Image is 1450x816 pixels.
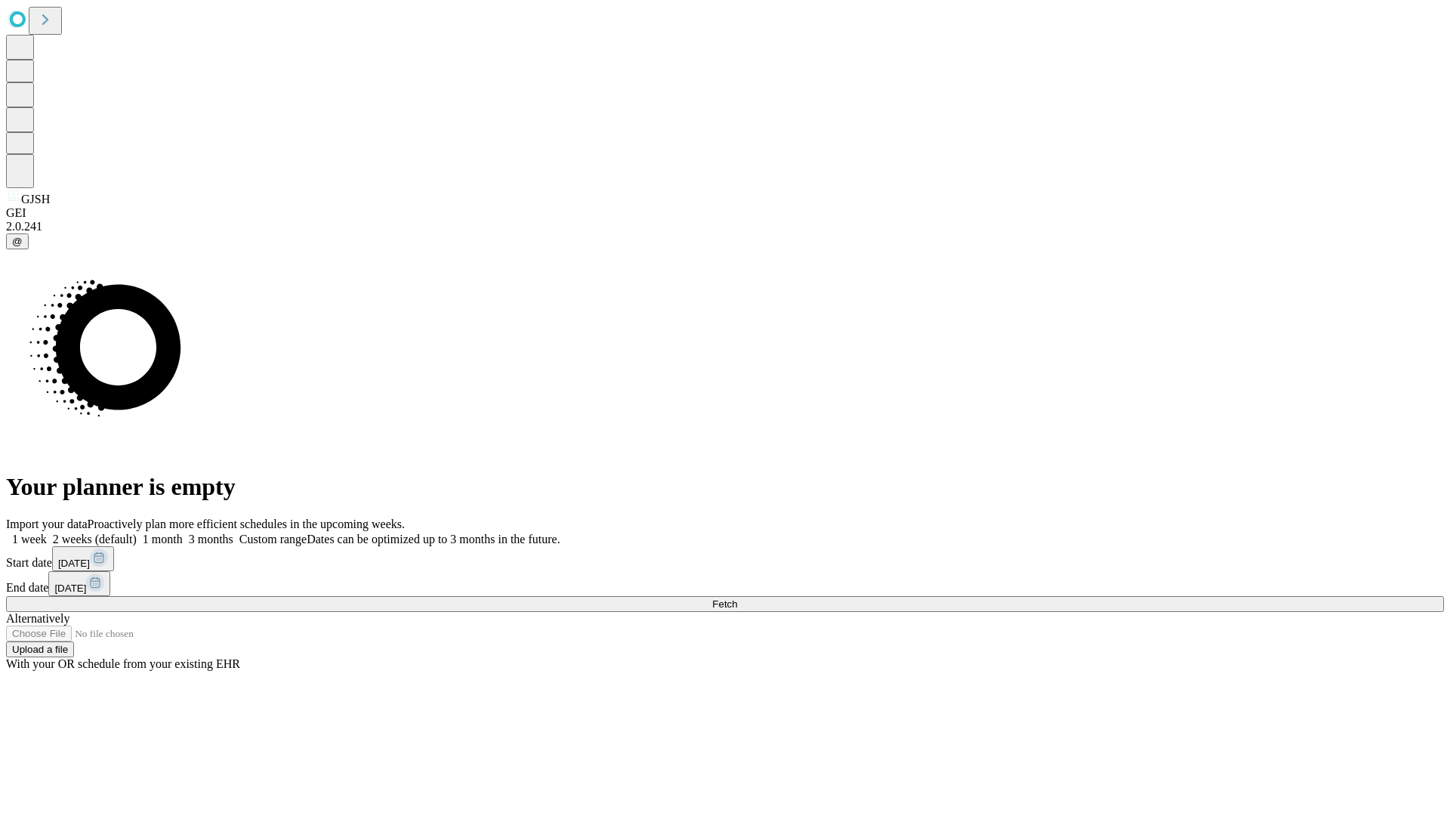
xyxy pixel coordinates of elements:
span: 1 month [143,533,183,546]
button: Fetch [6,596,1444,612]
span: Alternatively [6,612,69,625]
button: [DATE] [48,571,110,596]
span: Proactively plan more efficient schedules in the upcoming weeks. [88,518,405,530]
div: Start date [6,546,1444,571]
span: 2 weeks (default) [53,533,137,546]
div: GEI [6,206,1444,220]
span: GJSH [21,193,50,206]
h1: Your planner is empty [6,473,1444,501]
button: Upload a file [6,641,74,657]
span: Fetch [712,598,737,610]
span: Dates can be optimized up to 3 months in the future. [307,533,560,546]
span: With your OR schedule from your existing EHR [6,657,240,670]
span: [DATE] [54,583,86,594]
div: End date [6,571,1444,596]
span: Custom range [239,533,307,546]
span: Import your data [6,518,88,530]
span: 1 week [12,533,47,546]
div: 2.0.241 [6,220,1444,233]
span: 3 months [189,533,233,546]
button: [DATE] [52,546,114,571]
span: [DATE] [58,558,90,569]
button: @ [6,233,29,249]
span: @ [12,236,23,247]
